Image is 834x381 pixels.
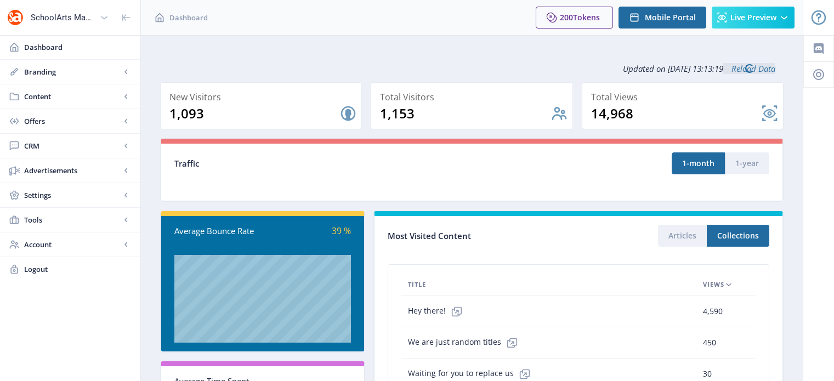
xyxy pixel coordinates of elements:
[160,55,784,82] div: Updated on [DATE] 13:13:19
[658,225,707,247] button: Articles
[723,63,775,74] a: Reload Data
[24,116,121,127] span: Offers
[380,89,568,105] div: Total Visitors
[388,228,578,244] div: Most Visited Content
[380,105,550,122] div: 1,153
[707,225,769,247] button: Collections
[703,278,724,291] span: Views
[536,7,613,29] button: 200Tokens
[703,367,712,380] span: 30
[703,305,723,318] span: 4,590
[24,66,121,77] span: Branding
[730,13,776,22] span: Live Preview
[408,278,426,291] span: Title
[712,7,795,29] button: Live Preview
[24,140,121,151] span: CRM
[645,13,696,22] span: Mobile Portal
[24,214,121,225] span: Tools
[619,7,706,29] button: Mobile Portal
[332,225,351,237] span: 39 %
[174,225,263,237] div: Average Bounce Rate
[7,9,24,26] img: properties.app_icon.png
[573,12,600,22] span: Tokens
[408,332,523,354] span: We are just random titles
[672,152,725,174] button: 1-month
[24,239,121,250] span: Account
[24,91,121,102] span: Content
[169,12,208,23] span: Dashboard
[703,336,716,349] span: 450
[169,89,357,105] div: New Visitors
[24,190,121,201] span: Settings
[174,157,472,170] div: Traffic
[24,42,132,53] span: Dashboard
[24,264,132,275] span: Logout
[725,152,769,174] button: 1-year
[24,165,121,176] span: Advertisements
[408,300,468,322] span: Hey there!
[31,5,95,30] div: SchoolArts Magazine
[169,105,339,122] div: 1,093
